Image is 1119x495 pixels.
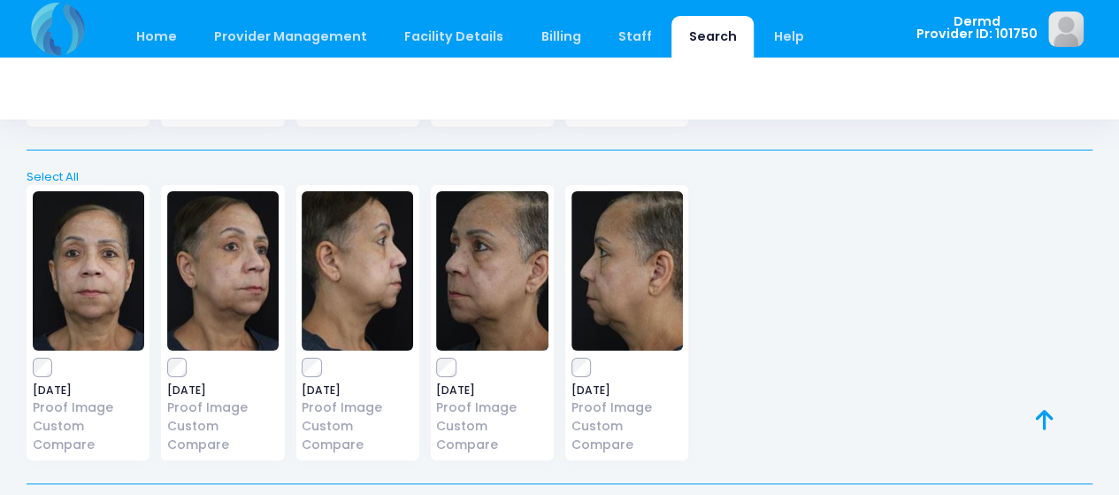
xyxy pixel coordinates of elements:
a: Custom Compare [302,417,413,454]
a: Select All [21,168,1099,186]
a: Proof Image [302,398,413,417]
a: Custom Compare [571,417,683,454]
a: Home [119,16,194,58]
span: [DATE] [167,385,279,396]
img: image [1048,12,1084,47]
a: Custom Compare [33,417,144,454]
a: Custom Compare [167,417,279,454]
img: image [436,191,548,351]
a: Search [671,16,754,58]
img: image [167,191,279,351]
img: image [33,191,144,351]
a: Billing [524,16,598,58]
a: Facility Details [387,16,521,58]
a: Proof Image [167,398,279,417]
span: [DATE] [436,385,548,396]
img: image [571,191,683,351]
a: Proof Image [436,398,548,417]
span: [DATE] [302,385,413,396]
a: Provider Management [196,16,384,58]
a: Custom Compare [436,417,548,454]
a: Proof Image [571,398,683,417]
span: Dermd Provider ID: 101750 [916,15,1037,41]
a: Help [757,16,822,58]
span: [DATE] [33,385,144,396]
a: Staff [601,16,669,58]
span: [DATE] [571,385,683,396]
a: Proof Image [33,398,144,417]
img: image [302,191,413,351]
